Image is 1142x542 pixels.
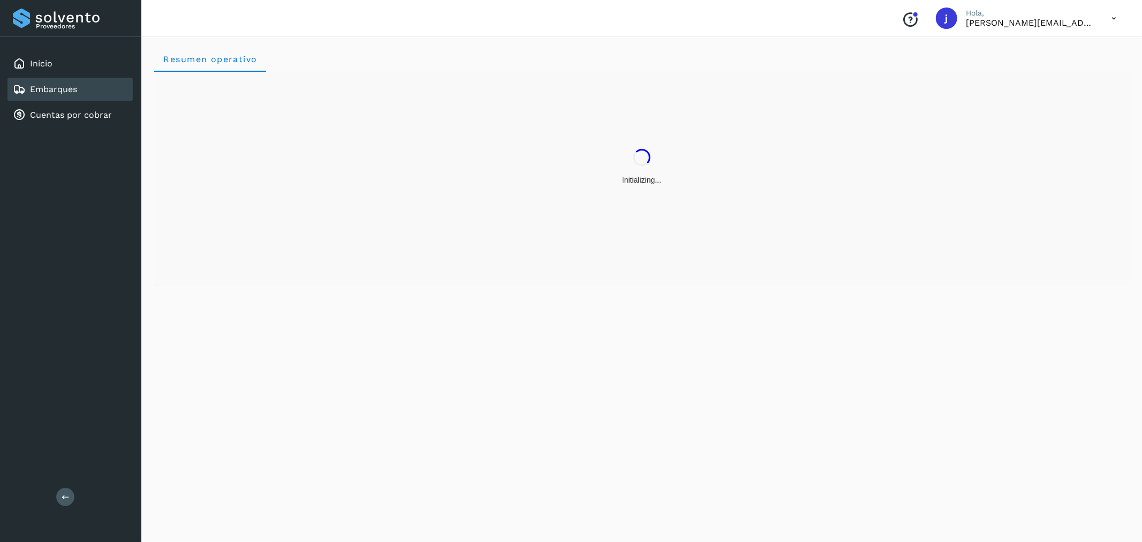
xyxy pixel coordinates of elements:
a: Embarques [30,84,77,94]
a: Inicio [30,58,52,69]
a: Cuentas por cobrar [30,110,112,120]
p: Proveedores [36,22,128,30]
div: Inicio [7,52,133,76]
div: Cuentas por cobrar [7,103,133,127]
div: Embarques [7,78,133,101]
p: Hola, [966,9,1094,18]
span: Resumen operativo [163,54,258,64]
p: javier@rfllogistics.com.mx [966,18,1094,28]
